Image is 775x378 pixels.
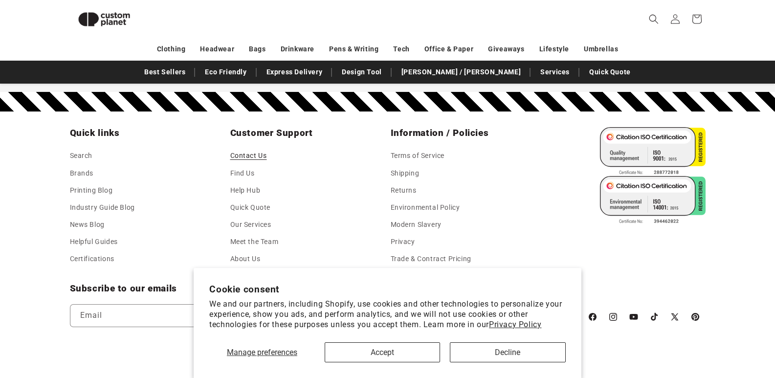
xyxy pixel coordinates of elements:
[337,64,387,81] a: Design Tool
[70,150,93,164] a: Search
[539,41,569,58] a: Lifestyle
[227,348,297,357] span: Manage preferences
[70,233,118,250] a: Helpful Guides
[329,41,378,58] a: Pens & Writing
[488,41,524,58] a: Giveaways
[70,165,94,182] a: Brands
[70,199,135,216] a: Industry Guide Blog
[230,182,261,199] a: Help Hub
[391,165,420,182] a: Shipping
[70,4,138,35] img: Custom Planet
[209,342,314,362] button: Manage preferences
[584,41,618,58] a: Umbrellas
[70,250,114,267] a: Certifications
[391,182,417,199] a: Returns
[209,299,566,330] p: We and our partners, including Shopify, use cookies and other technologies to personalize your ex...
[157,41,186,58] a: Clothing
[230,233,279,250] a: Meet the Team
[391,150,445,164] a: Terms of Service
[230,199,271,216] a: Quick Quote
[139,64,190,81] a: Best Sellers
[600,127,706,176] img: ISO 9001 Certified
[535,64,575,81] a: Services
[397,64,526,81] a: [PERSON_NAME] / [PERSON_NAME]
[424,41,473,58] a: Office & Paper
[325,342,441,362] button: Accept
[200,64,251,81] a: Eco Friendly
[230,127,385,139] h2: Customer Support
[209,284,566,295] h2: Cookie consent
[391,250,471,267] a: Trade & Contract Pricing
[584,64,636,81] a: Quick Quote
[70,127,224,139] h2: Quick links
[489,320,541,329] a: Privacy Policy
[393,41,409,58] a: Tech
[230,165,255,182] a: Find Us
[391,233,415,250] a: Privacy
[262,64,328,81] a: Express Delivery
[612,272,775,378] iframe: Chat Widget
[450,342,566,362] button: Decline
[230,250,261,267] a: About Us
[391,199,460,216] a: Environmental Policy
[70,216,105,233] a: News Blog
[249,41,266,58] a: Bags
[200,41,234,58] a: Headwear
[281,41,314,58] a: Drinkware
[230,216,271,233] a: Our Services
[391,127,545,139] h2: Information / Policies
[70,182,113,199] a: Printing Blog
[391,216,442,233] a: Modern Slavery
[230,150,267,164] a: Contact Us
[70,283,577,294] h2: Subscribe to our emails
[643,8,664,30] summary: Search
[600,176,706,225] img: ISO 14001 Certified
